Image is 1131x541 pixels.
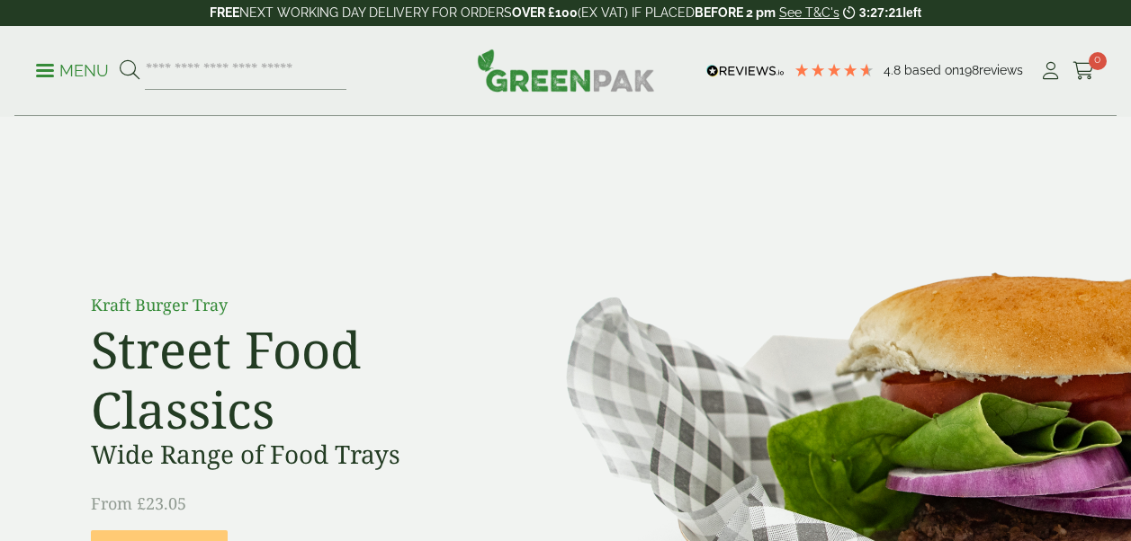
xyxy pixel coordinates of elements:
[1073,58,1095,84] a: 0
[91,293,496,317] p: Kraft Burger Tray
[1073,62,1095,80] i: Cart
[210,5,239,20] strong: FREE
[695,5,776,20] strong: BEFORE 2 pm
[706,65,785,77] img: REVIEWS.io
[91,439,496,470] h3: Wide Range of Food Trays
[36,60,109,82] p: Menu
[902,5,921,20] span: left
[904,63,959,77] span: Based on
[1039,62,1062,80] i: My Account
[794,62,875,78] div: 4.79 Stars
[979,63,1023,77] span: reviews
[859,5,902,20] span: 3:27:21
[884,63,904,77] span: 4.8
[36,60,109,78] a: Menu
[779,5,839,20] a: See T&C's
[91,319,496,439] h2: Street Food Classics
[512,5,578,20] strong: OVER £100
[1089,52,1107,70] span: 0
[477,49,655,92] img: GreenPak Supplies
[959,63,979,77] span: 198
[91,492,186,514] span: From £23.05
